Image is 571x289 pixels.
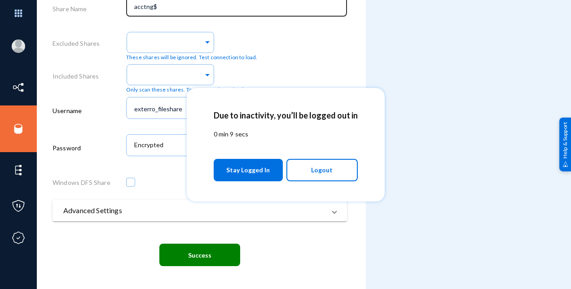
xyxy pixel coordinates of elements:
span: Logout [311,162,333,178]
button: Logout [286,159,358,181]
span: Stay Logged In [226,162,270,178]
button: Stay Logged In [214,159,283,181]
h2: Due to inactivity, you’ll be logged out in [214,110,358,120]
p: 0 min 9 secs [214,129,358,139]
